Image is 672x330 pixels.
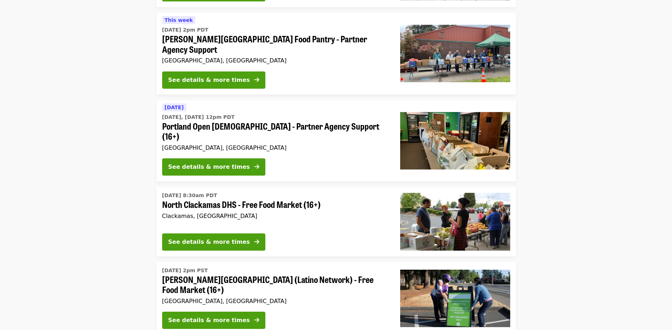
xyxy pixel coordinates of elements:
[400,193,510,250] img: North Clackamas DHS - Free Food Market (16+) organized by Oregon Food Bank
[162,192,217,199] time: [DATE] 8:30am PDT
[168,76,250,84] div: See details & more times
[162,144,389,151] div: [GEOGRAPHIC_DATA], [GEOGRAPHIC_DATA]
[162,199,389,210] span: North Clackamas DHS - Free Food Market (16+)
[165,104,184,110] span: [DATE]
[165,17,193,23] span: This week
[162,312,265,329] button: See details & more times
[162,121,389,142] span: Portland Open [DEMOGRAPHIC_DATA] - Partner Agency Support (16+)
[162,233,265,251] button: See details & more times
[168,238,250,246] div: See details & more times
[254,238,259,245] i: arrow-right icon
[162,298,389,305] div: [GEOGRAPHIC_DATA], [GEOGRAPHIC_DATA]
[162,213,389,219] div: Clackamas, [GEOGRAPHIC_DATA]
[400,112,510,169] img: Portland Open Bible - Partner Agency Support (16+) organized by Oregon Food Bank
[162,71,265,89] button: See details & more times
[162,113,235,121] time: [DATE], [DATE] 12pm PDT
[156,13,516,94] a: See details for "Kelly Elementary School Food Pantry - Partner Agency Support"
[400,270,510,327] img: Rigler Elementary School (Latino Network) - Free Food Market (16+) organized by Oregon Food Bank
[168,163,250,171] div: See details & more times
[162,267,208,274] time: [DATE] 2pm PST
[156,187,516,256] a: See details for "North Clackamas DHS - Free Food Market (16+)"
[168,316,250,325] div: See details & more times
[162,26,209,34] time: [DATE] 2pm PDT
[162,57,389,64] div: [GEOGRAPHIC_DATA], [GEOGRAPHIC_DATA]
[162,274,389,295] span: [PERSON_NAME][GEOGRAPHIC_DATA] (Latino Network) - Free Food Market (16+)
[254,76,259,83] i: arrow-right icon
[162,34,389,55] span: [PERSON_NAME][GEOGRAPHIC_DATA] Food Pantry - Partner Agency Support
[400,25,510,82] img: Kelly Elementary School Food Pantry - Partner Agency Support organized by Oregon Food Bank
[162,158,265,176] button: See details & more times
[254,317,259,324] i: arrow-right icon
[156,100,516,182] a: See details for "Portland Open Bible - Partner Agency Support (16+)"
[254,163,259,170] i: arrow-right icon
